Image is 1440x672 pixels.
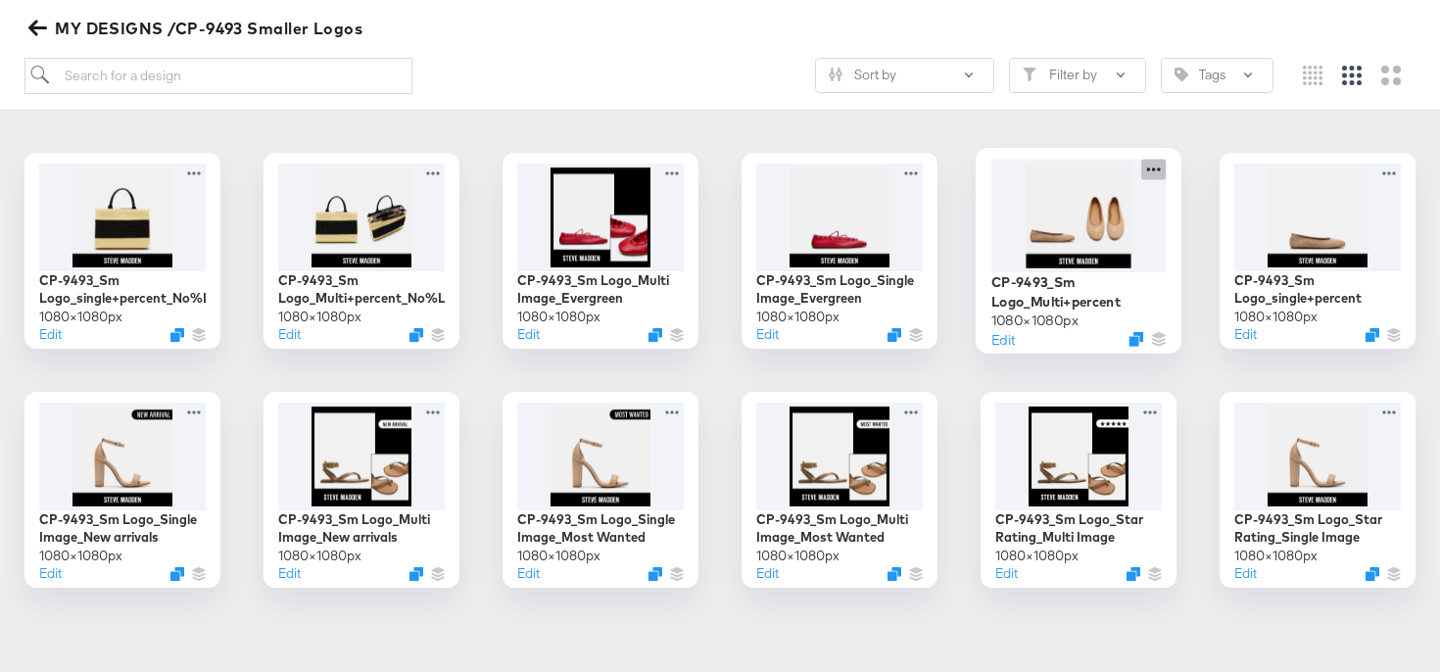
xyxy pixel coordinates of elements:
div: CP-9493_Sm Logo_Multi Image_New arrivals [278,510,445,547]
svg: Duplicate [170,567,184,581]
div: 1080 × 1080 px [39,547,122,565]
svg: Duplicate [409,328,423,342]
div: 1080 × 1080 px [991,311,1079,329]
svg: Small grid [1303,66,1322,85]
div: CP-9493_Sm Logo_Star Rating_Single Image1080×1080pxEditDuplicate [1220,392,1416,588]
svg: Duplicate [1366,328,1379,342]
div: 1080 × 1080 px [995,547,1079,565]
div: 1080 × 1080 px [517,547,600,565]
svg: Tag [1175,68,1188,81]
svg: Duplicate [888,567,901,581]
svg: Duplicate [170,328,184,342]
button: Edit [278,325,301,344]
input: Search for a design [24,58,412,94]
button: Edit [991,329,1015,348]
div: CP-9493_Sm Logo_Multi Image_Evergreen1080×1080pxEditDuplicate [503,153,698,349]
div: CP-9493_Sm Logo_Multi+percent [991,272,1167,311]
div: CP-9493_Sm Logo_single+percent_No%Layer [39,271,206,308]
button: FilterFilter by [1009,58,1146,93]
button: MY DESIGNS /CP-9493 Smaller Logos [24,15,370,42]
button: Edit [517,325,540,344]
svg: Duplicate [1366,567,1379,581]
div: 1080 × 1080 px [1234,547,1318,565]
div: 1080 × 1080 px [756,547,840,565]
button: TagTags [1161,58,1273,93]
div: CP-9493_Sm Logo_single+percent [1234,271,1401,308]
button: Edit [39,325,62,344]
svg: Duplicate [409,567,423,581]
button: Edit [756,325,779,344]
div: CP-9493_Sm Logo_Single Image_Most Wanted [517,510,684,547]
div: CP-9493_Sm Logo_single+percent1080×1080pxEditDuplicate [1220,153,1416,349]
button: Edit [756,564,779,583]
div: CP-9493_Sm Logo_Multi+percent_No%Layer1080×1080pxEditDuplicate [264,153,459,349]
div: CP-9493_Sm Logo_Multi Image_Most Wanted [756,510,923,547]
div: 1080 × 1080 px [278,308,361,326]
svg: Duplicate [888,328,901,342]
div: CP-9493_Sm Logo_Multi Image_New arrivals1080×1080pxEditDuplicate [264,392,459,588]
button: Edit [278,564,301,583]
button: Edit [995,564,1018,583]
div: CP-9493_Sm Logo_Single Image_New arrivals [39,510,206,547]
svg: Filter [1023,68,1036,81]
div: CP-9493_Sm Logo_Single Image_Evergreen1080×1080pxEditDuplicate [742,153,937,349]
div: CP-9493_Sm Logo_Star Rating_Multi Image1080×1080pxEditDuplicate [981,392,1176,588]
svg: Large grid [1381,66,1401,85]
svg: Duplicate [1127,567,1140,581]
svg: Medium grid [1342,66,1362,85]
svg: Duplicate [648,328,662,342]
div: 1080 × 1080 px [756,308,840,326]
div: CP-9493_Sm Logo_Single Image_Evergreen [756,271,923,308]
div: CP-9493_Sm Logo_Multi Image_Evergreen [517,271,684,308]
div: 1080 × 1080 px [278,547,361,565]
div: 1080 × 1080 px [39,308,122,326]
div: CP-9493_Sm Logo_Multi+percent1080×1080pxEditDuplicate [976,148,1181,354]
div: CP-9493_Sm Logo_Star Rating_Single Image [1234,510,1401,547]
button: Edit [39,564,62,583]
div: CP-9493_Sm Logo_Multi Image_Most Wanted1080×1080pxEditDuplicate [742,392,937,588]
div: CP-9493_Sm Logo_single+percent_No%Layer1080×1080pxEditDuplicate [24,153,220,349]
svg: Duplicate [1128,331,1143,346]
div: CP-9493_Sm Logo_Single Image_Most Wanted1080×1080pxEditDuplicate [503,392,698,588]
button: Edit [1234,564,1257,583]
div: 1080 × 1080 px [517,308,600,326]
svg: Duplicate [648,567,662,581]
div: CP-9493_Sm Logo_Multi+percent_No%Layer [278,271,445,308]
button: SlidersSort by [815,58,994,93]
div: CP-9493_Sm Logo_Star Rating_Multi Image [995,510,1162,547]
svg: Sliders [829,68,842,81]
div: CP-9493_Sm Logo_Single Image_New arrivals1080×1080pxEditDuplicate [24,392,220,588]
div: 1080 × 1080 px [1234,308,1318,326]
span: MY DESIGNS /CP-9493 Smaller Logos [32,15,362,42]
button: Edit [517,564,540,583]
button: Edit [1234,325,1257,344]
